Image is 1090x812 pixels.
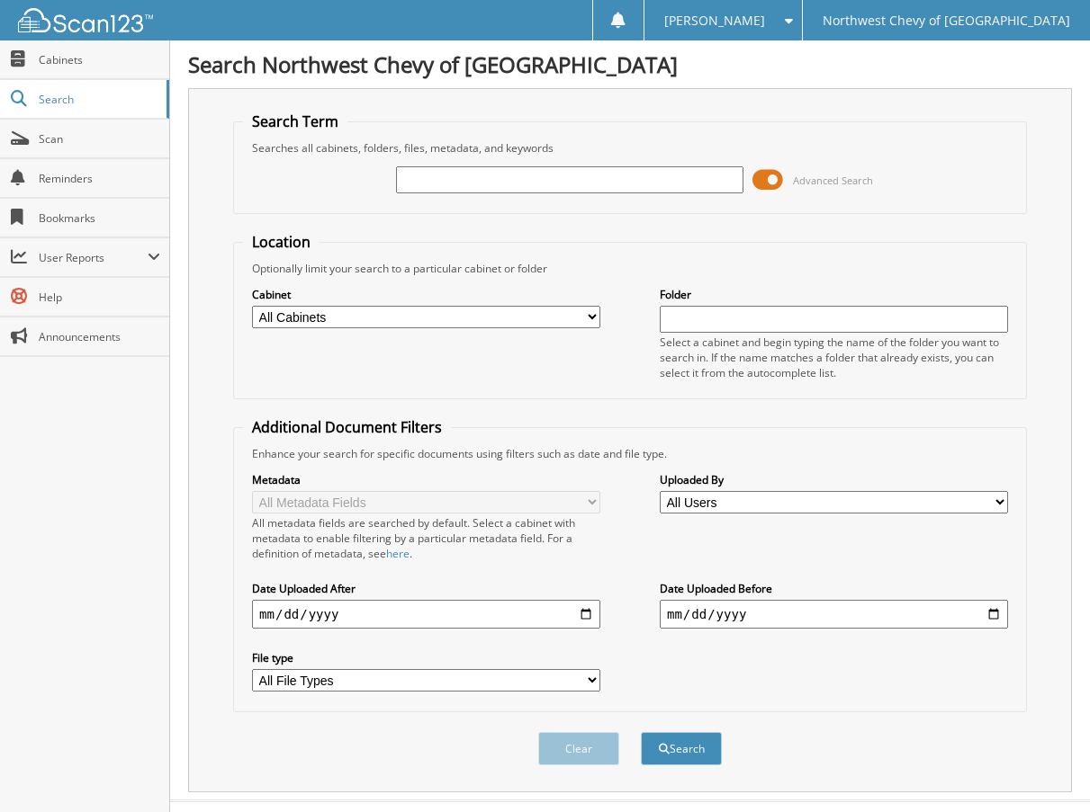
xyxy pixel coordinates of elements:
h1: Search Northwest Chevy of [GEOGRAPHIC_DATA] [188,49,1072,79]
label: Folder [660,287,1008,302]
legend: Search Term [243,112,347,131]
label: Date Uploaded Before [660,581,1008,596]
span: Northwest Chevy of [GEOGRAPHIC_DATA] [823,15,1070,26]
label: Uploaded By [660,472,1008,487]
button: Search [641,732,722,765]
legend: Location [243,232,320,252]
div: All metadata fields are searched by default. Select a cabinet with metadata to enable filtering b... [252,515,600,561]
span: [PERSON_NAME] [664,15,765,26]
span: Scan [39,131,160,147]
div: Enhance your search for specific documents using filters such as date and file type. [243,446,1017,461]
div: Select a cabinet and begin typing the name of the folder you want to search in. If the name match... [660,335,1008,380]
label: Metadata [252,472,600,487]
span: Advanced Search [793,174,873,187]
span: Help [39,290,160,305]
input: start [252,600,600,629]
div: Optionally limit your search to a particular cabinet or folder [243,261,1017,276]
span: Bookmarks [39,210,160,226]
a: here [386,546,410,561]
legend: Additional Document Filters [243,417,451,437]
span: Reminders [39,171,160,186]
label: File type [252,650,600,665]
label: Date Uploaded After [252,581,600,596]
span: User Reports [39,250,148,265]
span: Cabinets [39,52,160,67]
img: scan123-logo-white.svg [18,8,153,32]
button: Clear [538,732,619,765]
span: Announcements [39,329,160,344]
input: end [660,600,1008,629]
div: Searches all cabinets, folders, files, metadata, and keywords [243,140,1017,156]
label: Cabinet [252,287,600,302]
span: Search [39,92,158,107]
